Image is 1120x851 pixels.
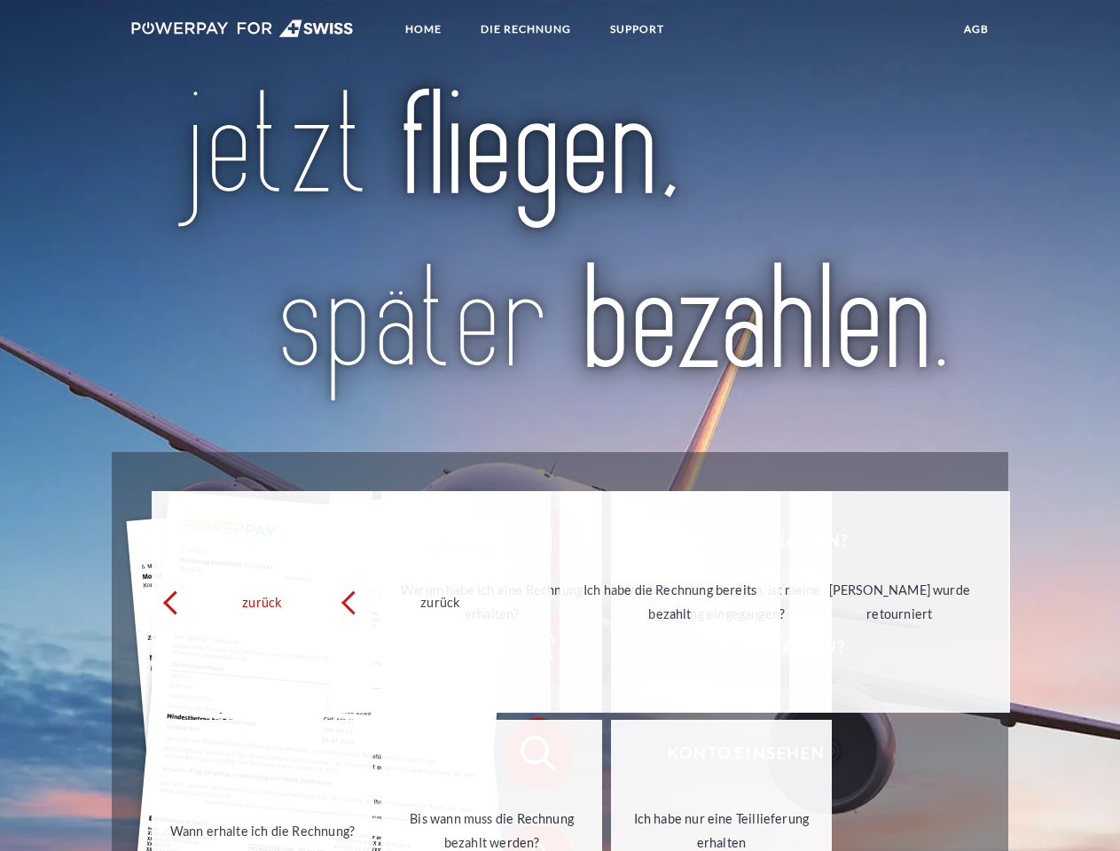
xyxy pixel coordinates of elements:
[595,13,679,45] a: SUPPORT
[800,578,999,626] div: [PERSON_NAME] wurde retourniert
[570,578,770,626] div: Ich habe die Rechnung bereits bezahlt
[169,85,951,408] img: title-swiss_de.svg
[466,13,586,45] a: DIE RECHNUNG
[341,590,540,614] div: zurück
[162,590,362,614] div: zurück
[131,20,354,37] img: logo-swiss-white.svg
[390,13,457,45] a: Home
[949,13,1004,45] a: agb
[162,818,362,842] div: Wann erhalte ich die Rechnung?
